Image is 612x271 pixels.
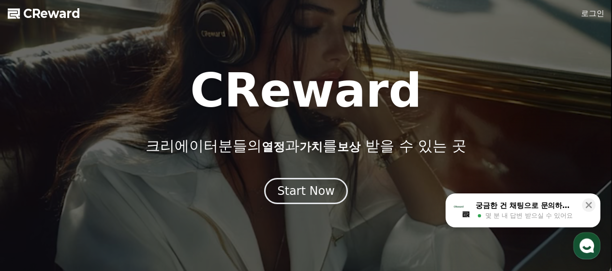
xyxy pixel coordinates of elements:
[337,140,360,154] span: 보상
[581,8,604,19] a: 로그인
[190,67,422,114] h1: CReward
[23,6,80,21] span: CReward
[277,183,335,199] div: Start Now
[264,188,348,197] a: Start Now
[262,140,285,154] span: 열정
[299,140,323,154] span: 가치
[8,6,80,21] a: CReward
[264,178,348,204] button: Start Now
[146,137,466,155] p: 크리에이터분들의 과 를 받을 수 있는 곳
